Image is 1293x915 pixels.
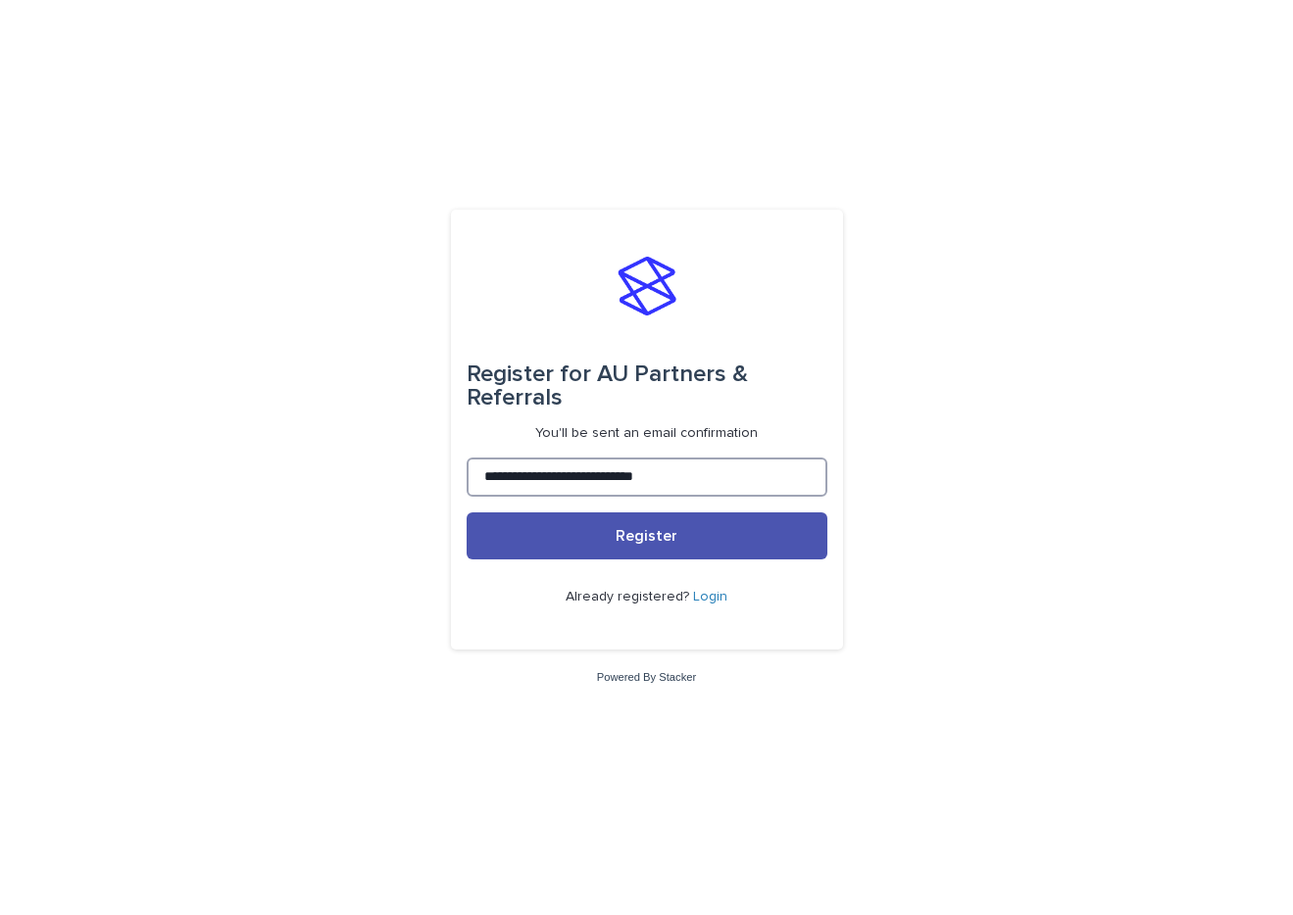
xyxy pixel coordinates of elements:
[597,671,696,683] a: Powered By Stacker
[535,425,758,442] p: You'll be sent an email confirmation
[618,257,676,315] img: stacker-logo-s-only.png
[467,512,827,559] button: Register
[467,347,827,425] div: AU Partners & Referrals
[566,590,693,603] span: Already registered?
[693,590,727,603] a: Login
[467,362,591,386] span: Register for
[616,528,677,544] span: Register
